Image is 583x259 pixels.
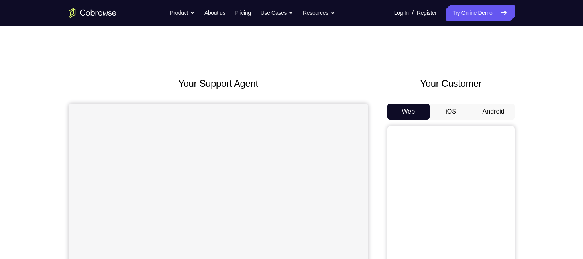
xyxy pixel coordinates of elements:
button: Resources [303,5,335,21]
button: iOS [430,104,472,120]
a: Try Online Demo [446,5,514,21]
span: / [412,8,414,18]
button: Use Cases [261,5,293,21]
h2: Your Customer [387,77,515,91]
button: Android [472,104,515,120]
button: Web [387,104,430,120]
a: Go to the home page [69,8,116,18]
h2: Your Support Agent [69,77,368,91]
a: About us [204,5,225,21]
button: Product [170,5,195,21]
a: Log In [394,5,409,21]
a: Register [417,5,436,21]
a: Pricing [235,5,251,21]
